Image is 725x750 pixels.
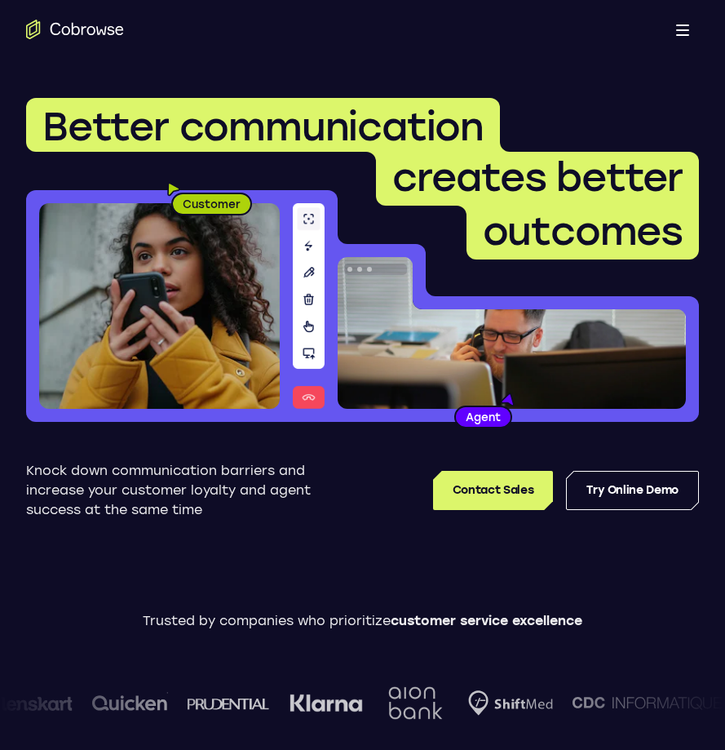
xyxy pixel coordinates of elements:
img: A customer holding their phone [39,203,280,409]
a: Contact Sales [433,471,553,510]
a: Go to the home page [26,20,124,39]
img: prudential [188,697,270,710]
img: A series of tools used in co-browsing sessions [293,203,325,409]
span: creates better [392,153,683,201]
img: Aion Bank [382,670,449,736]
img: Shiftmed [468,690,553,716]
img: Klarna [290,694,363,713]
a: Try Online Demo [566,471,699,510]
span: outcomes [483,207,683,255]
span: Better communication [42,103,484,150]
p: Knock down communication barriers and increase your customer loyalty and agent success at the sam... [26,461,329,520]
span: customer service excellence [391,613,582,628]
img: A customer support agent talking on the phone [338,257,686,409]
